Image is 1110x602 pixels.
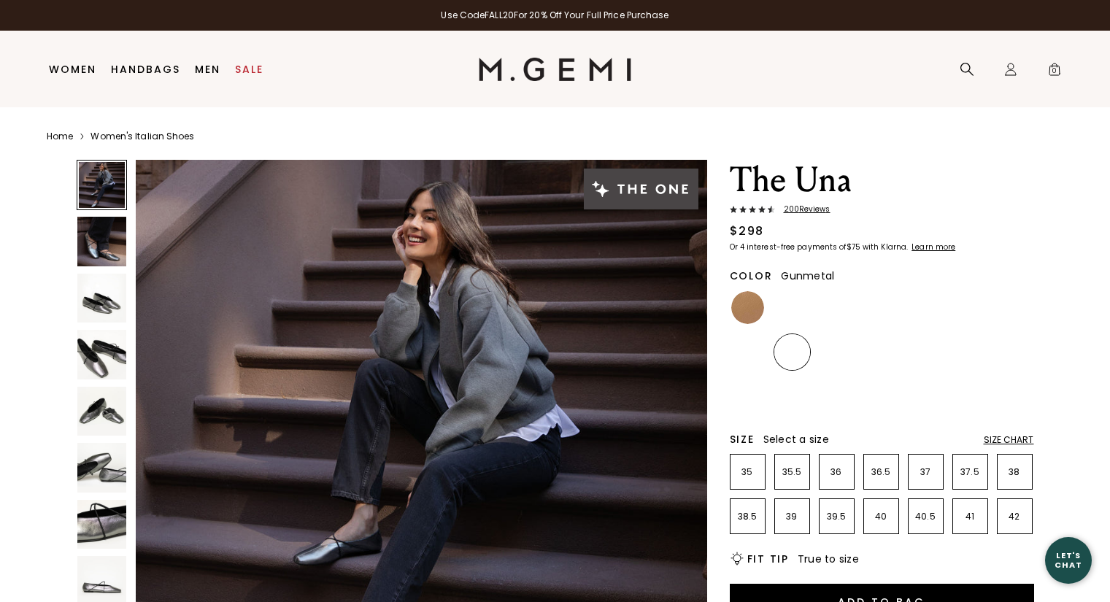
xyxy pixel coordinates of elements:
div: $298 [730,223,764,240]
a: Women's Italian Shoes [90,131,194,142]
img: The Una [77,217,126,266]
img: The Una [77,330,126,379]
img: The Una [77,274,126,323]
a: Sale [235,63,263,75]
img: The Una [77,443,126,492]
div: Let's Chat [1045,551,1092,569]
img: Silver [731,336,764,368]
p: 42 [998,511,1032,522]
a: Home [47,131,73,142]
img: Ecru [954,336,987,368]
klarna-placement-style-body: with Klarna [863,242,910,252]
img: Black [820,291,853,324]
h1: The Una [730,160,1034,201]
p: 40 [864,511,898,522]
img: Cocoa [865,291,898,324]
a: Learn more [910,243,955,252]
a: Handbags [111,63,180,75]
img: Navy [731,380,764,413]
span: 200 Review s [775,205,830,214]
img: The Una [77,387,126,436]
a: Men [195,63,220,75]
img: Leopard Print [776,291,809,324]
span: True to size [798,552,859,566]
img: Gold [998,291,1031,324]
p: 41 [953,511,987,522]
img: Ballerina Pink [998,336,1031,368]
p: 37.5 [953,466,987,478]
img: Military [820,336,853,368]
img: The Una [77,500,126,549]
p: 39.5 [820,511,854,522]
h2: Fit Tip [747,553,789,565]
p: 40.5 [909,511,943,522]
span: 0 [1047,65,1062,80]
img: The One tag [584,169,698,209]
img: Antique Rose [909,336,942,368]
klarna-placement-style-cta: Learn more [911,242,955,252]
klarna-placement-style-amount: $75 [847,242,860,252]
a: 200Reviews [730,205,1034,217]
p: 35.5 [775,466,809,478]
p: 38.5 [731,511,765,522]
img: Light Tan [731,291,764,324]
img: Burgundy [954,291,987,324]
p: 36 [820,466,854,478]
img: Midnight Blue [909,291,942,324]
span: Gunmetal [781,269,834,283]
img: Gunmetal [776,336,809,368]
strong: FALL20 [485,9,514,21]
h2: Color [730,270,773,282]
a: Women [49,63,96,75]
img: Chocolate [865,336,898,368]
klarna-placement-style-body: Or 4 interest-free payments of [730,242,847,252]
div: Size Chart [984,434,1034,446]
h2: Size [730,433,755,445]
p: 39 [775,511,809,522]
p: 36.5 [864,466,898,478]
p: 35 [731,466,765,478]
span: Select a size [763,432,829,447]
img: M.Gemi [479,58,631,81]
p: 37 [909,466,943,478]
p: 38 [998,466,1032,478]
